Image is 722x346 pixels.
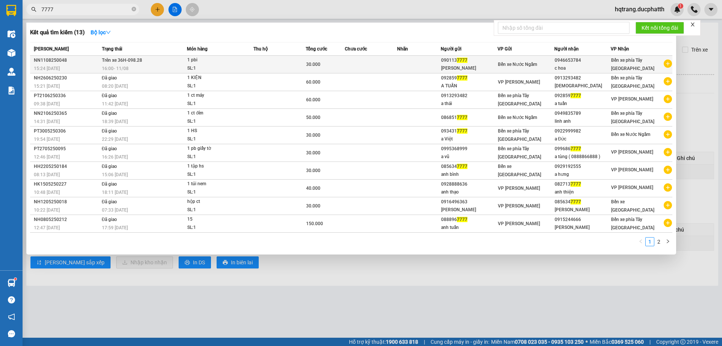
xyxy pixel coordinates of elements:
div: 093431 [441,127,497,135]
div: 1 túi nem [187,180,244,188]
img: warehouse-icon [8,49,15,57]
div: SL: 1 [187,224,244,232]
img: warehouse-icon [8,68,15,76]
span: VP [PERSON_NAME] [611,167,653,172]
img: warehouse-icon [8,279,15,287]
span: 12:47 [DATE] [34,225,60,230]
div: a hưng [555,171,611,178]
span: question-circle [8,296,15,303]
div: a Đức [555,135,611,143]
div: 0928888636 [441,180,497,188]
span: Bến xe phía Tây [GEOGRAPHIC_DATA] [611,111,654,124]
div: PT2705250095 [34,145,100,153]
div: 099686 [555,145,611,153]
span: 18:11 [DATE] [102,190,128,195]
div: [PERSON_NAME] [555,206,611,214]
div: 0916496363 [441,198,497,206]
span: left [639,239,643,244]
img: warehouse-icon [8,30,15,38]
div: 092859 [555,92,611,100]
button: Bộ lọcdown [85,26,117,38]
div: anh bình [441,171,497,178]
div: anh thiện [555,188,611,196]
div: 092859 [441,74,497,82]
span: Bến xe phía Tây [GEOGRAPHIC_DATA] [611,75,654,89]
div: SL: 1 [187,82,244,90]
span: Nhãn [397,46,408,52]
span: 12:46 [DATE] [34,154,60,160]
span: Đã giao [102,93,117,98]
span: VP [PERSON_NAME] [498,221,540,226]
div: HK1505250227 [34,180,100,188]
span: 15:21 [DATE] [34,84,60,89]
span: Bến xe phía Tây [GEOGRAPHIC_DATA] [498,128,541,142]
span: 30.000 [306,133,320,138]
span: 16:26 [DATE] [102,154,128,160]
span: down [106,30,111,35]
span: 14:31 [DATE] [34,119,60,124]
img: solution-icon [8,87,15,95]
span: Bến xe Nước Ngầm [498,115,537,120]
div: PT3005250306 [34,127,100,135]
span: 7777 [457,75,467,81]
div: 1 tập hs [187,162,244,171]
span: plus-circle [664,59,672,68]
span: Đã giao [102,217,117,222]
div: 0913293482 [555,74,611,82]
div: NH2606250230 [34,74,100,82]
span: VP [PERSON_NAME] [611,185,653,190]
div: c hoa [555,64,611,72]
div: 0915244666 [555,216,611,224]
span: 09:38 [DATE] [34,101,60,107]
span: right [666,239,670,244]
span: 30.000 [306,62,320,67]
div: linh anh [555,117,611,125]
div: 1 pb giấy tờ [187,145,244,153]
span: Đã giao [102,75,117,81]
div: 1 pbi [187,56,244,64]
div: 0913293482 [441,92,497,100]
span: 30.000 [306,203,320,209]
span: Thu hộ [253,46,268,52]
span: 10:48 [DATE] [34,190,60,195]
button: right [663,237,672,246]
span: 15:06 [DATE] [102,172,128,177]
span: [PERSON_NAME] [34,46,69,52]
button: Kết nối tổng đài [636,22,684,34]
div: SL: 1 [187,135,244,143]
span: 7777 [457,58,467,63]
span: Bến xe phía Tây [GEOGRAPHIC_DATA] [498,146,541,160]
div: a tuấn [555,100,611,108]
span: Đã giao [102,199,117,204]
span: search [31,7,36,12]
span: plus-circle [664,113,672,121]
span: VP [PERSON_NAME] [611,96,653,102]
span: 19:54 [DATE] [34,137,60,142]
span: 7777 [570,146,581,151]
span: plus-circle [664,148,672,156]
div: a thái [441,100,497,108]
span: plus-circle [664,95,672,103]
div: anh tuấn [441,224,497,232]
span: 60.000 [306,97,320,102]
span: VP Gửi [498,46,512,52]
span: Tổng cước [306,46,327,52]
li: Next Page [663,237,672,246]
sup: 1 [14,278,17,280]
span: Trạng thái [102,46,122,52]
span: 08:13 [DATE] [34,172,60,177]
span: 22:29 [DATE] [102,137,128,142]
span: Người gửi [441,46,461,52]
span: 08:20 [DATE] [102,84,128,89]
img: logo-vxr [6,5,16,16]
span: Đã giao [102,111,117,116]
strong: Bộ lọc [91,29,111,35]
div: 1 ct máy [187,91,244,100]
span: VP [PERSON_NAME] [498,186,540,191]
div: 085634 [441,163,497,171]
span: 15:24 [DATE] [34,66,60,71]
span: Bến xe phía Tây [GEOGRAPHIC_DATA] [611,217,654,230]
div: A TUẤN [441,82,497,90]
span: close-circle [132,7,136,11]
div: 1 HS [187,127,244,135]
